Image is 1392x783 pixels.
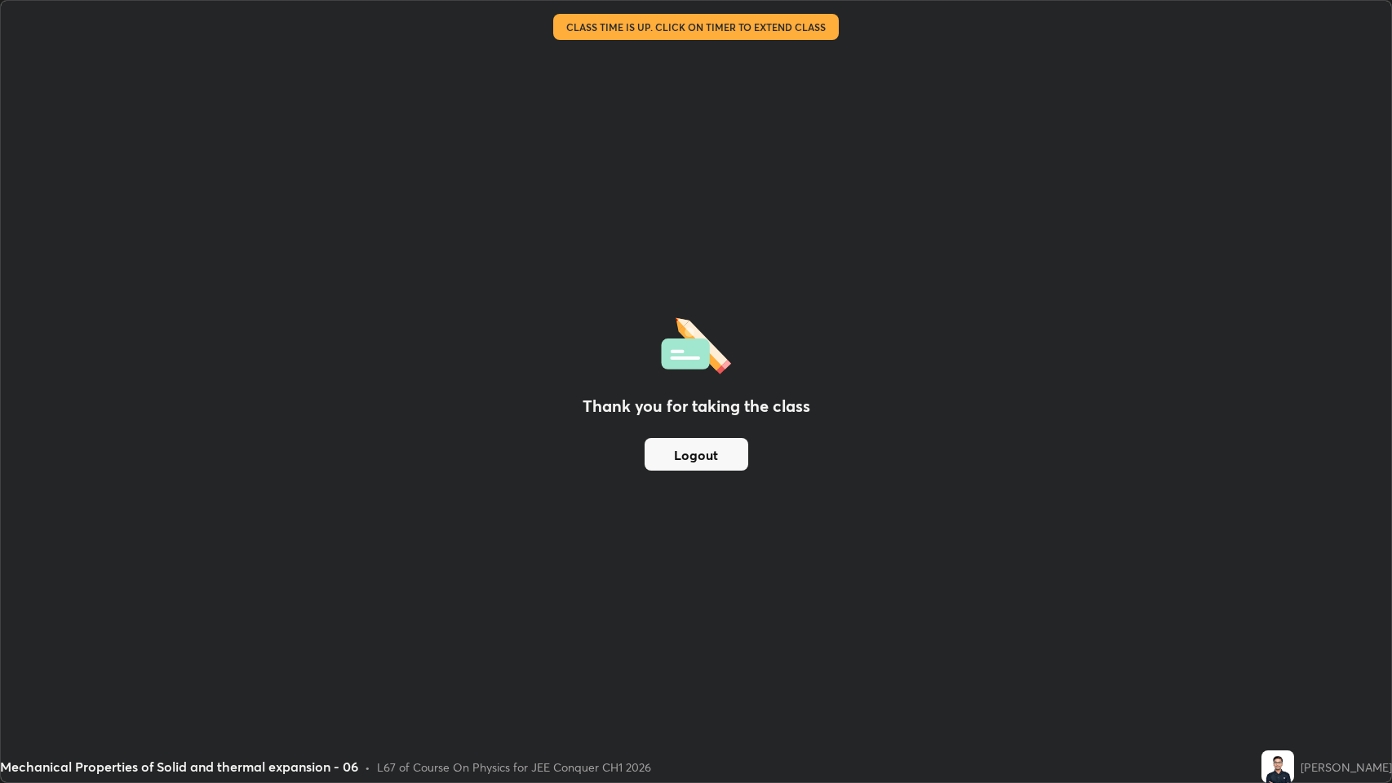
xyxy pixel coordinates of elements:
[583,394,810,418] h2: Thank you for taking the class
[1301,759,1392,776] div: [PERSON_NAME]
[645,438,748,471] button: Logout
[365,759,370,776] div: •
[661,312,731,374] img: offlineFeedback.1438e8b3.svg
[377,759,651,776] div: L67 of Course On Physics for JEE Conquer CH1 2026
[1261,750,1294,783] img: 37aae379bbc94e87a747325de2c98c16.jpg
